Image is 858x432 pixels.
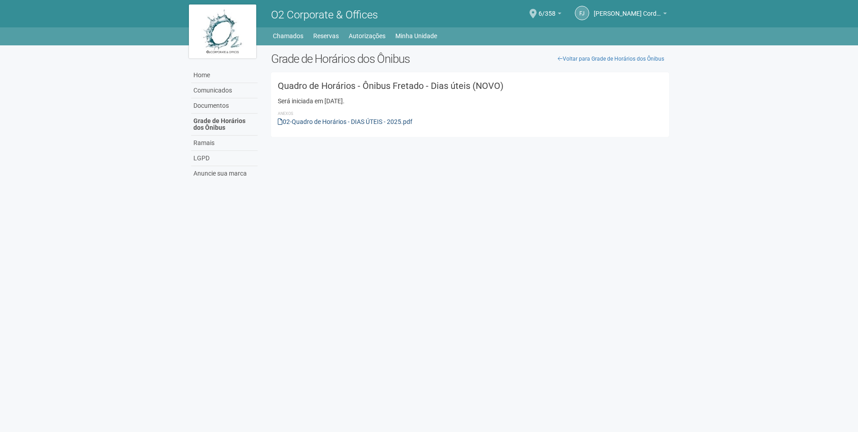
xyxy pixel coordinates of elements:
[395,30,437,42] a: Minha Unidade
[278,81,662,90] h3: Quadro de Horários - Ônibus Fretado - Dias úteis (NOVO)
[575,6,589,20] a: FJ
[191,151,258,166] a: LGPD
[594,11,667,18] a: [PERSON_NAME] Cordeiro da S. Jr.
[278,97,662,105] div: Será iniciada em [DATE].
[349,30,385,42] a: Autorizações
[191,68,258,83] a: Home
[191,98,258,114] a: Documentos
[189,4,256,58] img: logo.jpg
[594,1,661,17] span: Francisco J. Cordeiro da S. Jr.
[191,114,258,136] a: Grade de Horários dos Ônibus
[191,166,258,181] a: Anuncie sua marca
[538,1,556,17] span: 6/358
[191,136,258,151] a: Ramais
[278,118,412,125] a: 02-Quadro de Horários - DIAS ÚTEIS - 2025.pdf
[553,52,669,66] a: Voltar para Grade de Horários dos Ônibus
[273,30,303,42] a: Chamados
[271,52,669,66] h2: Grade de Horários dos Ônibus
[271,9,378,21] span: O2 Corporate & Offices
[313,30,339,42] a: Reservas
[191,83,258,98] a: Comunicados
[538,11,561,18] a: 6/358
[278,110,662,118] li: Anexos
